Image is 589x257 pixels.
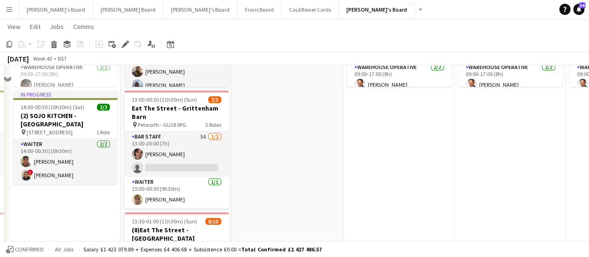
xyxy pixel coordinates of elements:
span: 8/10 [205,218,221,225]
span: 34 [579,2,585,8]
span: 2 Roles [205,121,221,128]
h3: (2) SOJO KITCHEN - [GEOGRAPHIC_DATA] [13,111,117,128]
span: 1 Role [96,129,110,136]
span: Week 40 [31,55,54,62]
span: Jobs [50,22,64,31]
span: Comms [73,22,94,31]
button: Frans Board [237,0,282,19]
div: In progress [13,90,117,98]
button: Confirmed [5,244,45,255]
a: Jobs [46,21,68,33]
app-card-role: Waiter1/115:00-00:30 (9h30m)[PERSON_NAME] [124,177,229,208]
h3: Eat The Street - Grittenham Barn [124,104,229,121]
app-card-role: Warehouse Operative2/209:00-17:00 (8h)[PERSON_NAME] [13,62,117,107]
button: [PERSON_NAME]'s Board [163,0,237,19]
span: Total Confirmed £1 427 486.57 [241,246,322,253]
div: [DATE] [7,54,29,63]
a: Comms [69,21,98,33]
span: All jobs [53,246,75,253]
button: [PERSON_NAME] Board [93,0,163,19]
button: Cauliflower Cards [282,0,339,19]
app-card-role: Warehouse Operative2/209:00-17:00 (8h)[PERSON_NAME] [347,62,451,110]
div: Salary £1 423 079.89 + Expenses £4 406.68 + Subsistence £0.00 = [83,246,322,253]
span: Edit [30,22,41,31]
span: 13:30-01:00 (11h30m) (Sun) [132,218,197,225]
div: BST [58,55,67,62]
span: Confirmed [15,246,44,253]
span: 2/3 [208,96,221,103]
span: [STREET_ADDRESS] [27,129,73,136]
span: ! [27,169,33,175]
span: 2/2 [97,104,110,111]
a: 34 [573,4,584,15]
button: [PERSON_NAME]'s Board [19,0,93,19]
button: [PERSON_NAME]'s Board [339,0,415,19]
span: Petworth - GU28 0PG [138,121,186,128]
app-job-card: 13:00-00:30 (11h30m) (Sun)2/3Eat The Street - Grittenham Barn Petworth - GU28 0PG2 RolesBAR STAFF... [124,90,229,208]
span: View [7,22,20,31]
a: Edit [26,21,44,33]
app-card-role: Waiter2/214:00-00:30 (10h30m)[PERSON_NAME]![PERSON_NAME] [13,139,117,184]
span: 14:00-00:30 (10h30m) (Sat) [20,104,84,111]
app-job-card: In progress14:00-00:30 (10h30m) (Sat)2/2(2) SOJO KITCHEN - [GEOGRAPHIC_DATA] [STREET_ADDRESS]1 Ro... [13,90,117,184]
app-card-role: BAR STAFF5A1/213:00-20:00 (7h)[PERSON_NAME] [124,132,229,177]
span: 13:00-00:30 (11h30m) (Sun) [132,96,197,103]
h3: (8)Eat The Street -[GEOGRAPHIC_DATA] [124,226,229,243]
app-card-role: Waiter3I9A5/612:00-20:00 (8h)[PERSON_NAME][PERSON_NAME][PERSON_NAME] [124,35,229,135]
app-card-role: Warehouse Operative2/209:00-17:00 (8h)[PERSON_NAME] [458,62,562,110]
a: View [4,21,24,33]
